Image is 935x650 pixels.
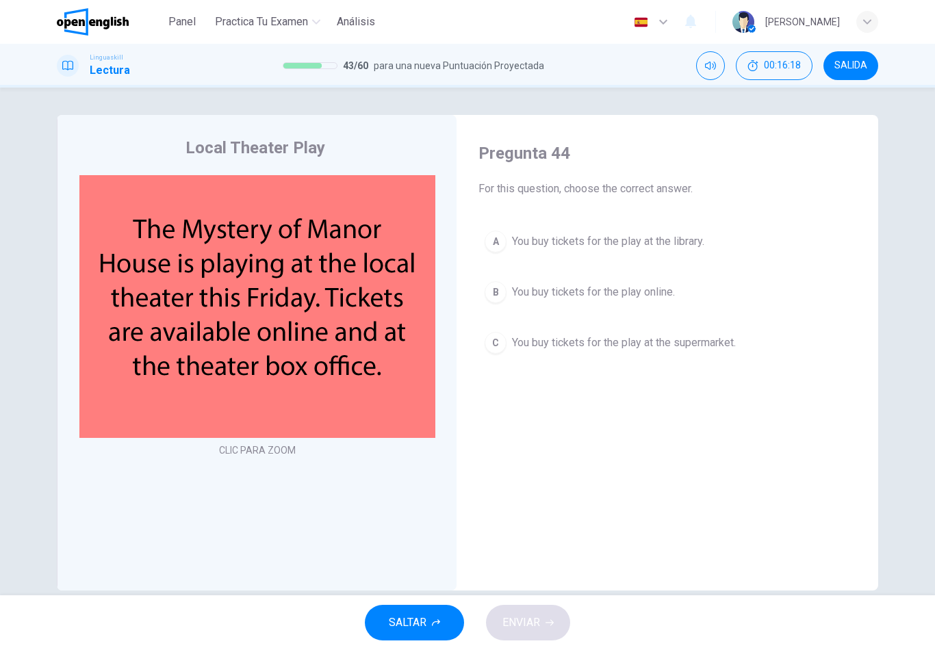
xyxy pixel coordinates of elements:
button: AYou buy tickets for the play at the library. [478,224,856,259]
span: 43 / 60 [343,57,368,74]
button: BYou buy tickets for the play online. [478,275,856,309]
div: B [485,281,507,303]
h1: Lectura [90,62,130,79]
div: C [485,332,507,354]
div: A [485,231,507,252]
a: OpenEnglish logo [57,8,160,36]
span: para una nueva Puntuación Proyectada [374,57,544,74]
h4: Pregunta 44 [478,142,856,164]
img: Profile picture [732,11,754,33]
button: CLIC PARA ZOOM [214,441,301,460]
span: You buy tickets for the play online. [512,284,675,300]
div: Silenciar [696,51,725,80]
button: SALIDA [823,51,878,80]
img: undefined [79,175,435,438]
button: Panel [160,10,204,34]
span: SALTAR [389,613,426,632]
span: Linguaskill [90,53,123,62]
img: es [632,17,650,27]
img: OpenEnglish logo [57,8,129,36]
h4: Local Theater Play [185,137,325,159]
span: You buy tickets for the play at the library. [512,233,704,250]
button: SALTAR [365,605,464,640]
button: Análisis [331,10,381,34]
button: CYou buy tickets for the play at the supermarket. [478,326,856,360]
button: Practica tu examen [209,10,326,34]
span: Panel [168,14,196,30]
span: 00:16:18 [764,60,801,71]
div: Ocultar [736,51,812,80]
span: For this question, choose the correct answer. [478,181,856,197]
span: Practica tu examen [215,14,308,30]
div: [PERSON_NAME] [765,14,840,30]
span: Análisis [337,14,375,30]
button: 00:16:18 [736,51,812,80]
span: SALIDA [834,60,867,71]
span: You buy tickets for the play at the supermarket. [512,335,736,351]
